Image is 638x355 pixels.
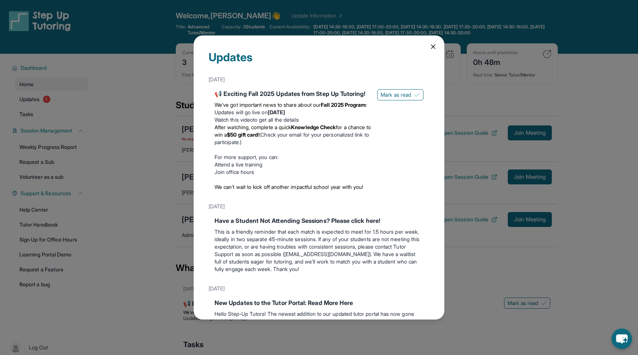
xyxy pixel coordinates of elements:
button: chat-button [612,328,632,349]
span: ! [258,131,259,138]
a: Watch this video [215,116,253,123]
div: 📢 Exciting Fall 2025 Updates from Step Up Tutoring! [215,89,371,98]
span: We’ve got important news to share about our [215,102,321,108]
span: After watching, complete a quick [215,124,291,130]
a: Join office hours [215,169,254,175]
strong: Knowledge Check [291,124,336,130]
strong: [DATE] [268,109,285,115]
div: Updates [209,50,429,73]
button: Mark as read [377,89,423,100]
div: [DATE] [209,73,429,86]
p: This is a friendly reminder that each match is expected to meet for 1.5 hours per week, ideally i... [215,228,423,273]
a: Attend a live training [215,161,263,168]
img: Mark as read [414,92,420,98]
p: Hello Step-Up Tutors! The newest addition to our updated tutor portal has now gone live. You can ... [215,310,423,348]
span: Mark as read [381,91,411,99]
p: For more support, you can: [215,153,371,161]
li: (Check your email for your personalized link to participate.) [215,124,371,146]
strong: $50 gift card [227,131,258,138]
li: Updates will go live on [215,109,371,116]
strong: Fall 2025 Program: [321,102,367,108]
span: We can’t wait to kick off another impactful school year with you! [215,184,363,190]
div: [DATE] [209,200,429,213]
div: [DATE] [209,282,429,295]
div: New Updates to the Tutor Portal: Read More Here [215,298,423,307]
li: to get all the details [215,116,371,124]
div: Have a Student Not Attending Sessions? Please click here! [215,216,423,225]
